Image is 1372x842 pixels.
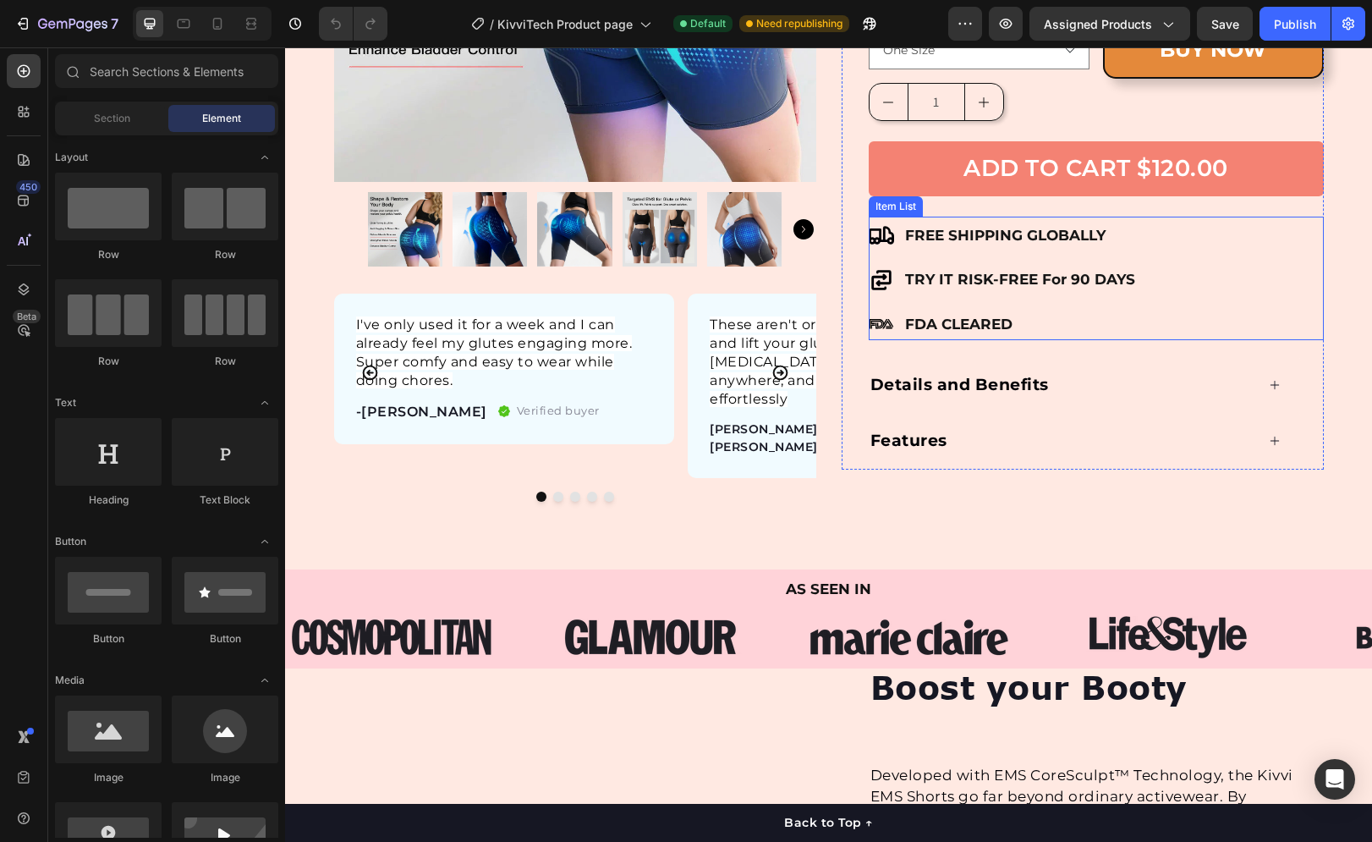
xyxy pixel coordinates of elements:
[584,94,1039,149] button: ADD TO CART $120.00
[585,326,764,350] p: Details and Benefits
[620,219,850,245] p: TRY IT RISK-FREE For 90 DAYS
[620,264,850,290] p: FDA CLEARED
[172,493,278,508] div: Text Block
[519,569,730,611] img: gempages_575456170743956306-c76fc3f0-a983-45e3-a01f-0049f04ae6fc.png
[251,528,278,555] span: Toggle open
[55,673,85,688] span: Media
[55,54,278,88] input: Search Sections & Elements
[497,15,633,33] span: KivviTech Product page
[232,355,315,372] p: Verified buyer
[202,111,241,126] span: Element
[55,493,162,508] div: Heading
[319,7,387,41] div: Undo/Redo
[620,175,850,201] p: FREE SHIPPING GLOBALLY
[302,444,312,454] button: Dot
[55,150,88,165] span: Layout
[473,303,518,348] button: Carousel Next Arrow
[172,354,278,369] div: Row
[680,36,718,73] button: increment
[251,667,278,694] span: Toggle open
[319,444,329,454] button: Dot
[678,104,943,139] div: ADD TO CART $120.00
[690,16,726,31] span: Default
[71,355,202,375] p: -[PERSON_NAME]
[63,303,107,348] button: Carousel Back Arrow
[111,14,118,34] p: 7
[1,569,212,611] img: gempages_575456170743956306-77dfa109-eb64-4556-9c99-1a40482665a9.png
[285,444,295,454] button: Dot
[71,269,348,341] span: I've only used it for a week and I can already feel my glutes engaging more. Super comfy and easy...
[55,631,162,647] div: Button
[425,269,716,360] span: These aren't ordinary shorts- they sculpt and lift your glutes with up to 20,000 [MEDICAL_DATA]. ...
[587,151,634,167] div: Item List
[251,389,278,416] span: Toggle open
[55,770,162,785] div: Image
[55,354,162,369] div: Row
[425,373,608,409] p: [PERSON_NAME]- [PERSON_NAME]
[251,144,278,171] span: Toggle open
[1259,7,1331,41] button: Publish
[585,382,662,406] p: Features
[260,569,471,611] img: gempages_575456170743956306-722f825f-e3cf-48bc-815a-8133fbc374fb.png
[1211,17,1239,31] span: Save
[55,395,76,410] span: Text
[508,172,529,192] button: Carousel Next Arrow
[55,247,162,262] div: Row
[13,310,41,323] div: Beta
[172,770,278,785] div: Image
[584,36,623,73] button: decrement
[251,444,261,454] button: Dot
[1044,15,1152,33] span: Assigned Products
[1068,577,1216,603] img: gempages_575456170743956306-3bb533b1-40f5-4a3c-a602-413e9ef7cb02.png
[1274,15,1316,33] div: Publish
[1029,7,1190,41] button: Assigned Products
[94,111,130,126] span: Section
[584,618,1039,663] h2: Boost your Booty
[756,16,842,31] span: Need republishing
[499,767,588,784] div: Back to Top ↑
[7,7,126,41] button: 7
[777,569,989,611] img: gempages_575456170743956306-49904095-70b3-49ba-aaa4-5cfb1723765e.png
[285,47,1372,842] iframe: Design area
[490,15,494,33] span: /
[16,180,41,194] div: 450
[172,247,278,262] div: Row
[172,631,278,647] div: Button
[623,36,680,73] input: quantity
[55,534,86,549] span: Button
[1197,7,1253,41] button: Save
[268,444,278,454] button: Dot
[1314,759,1355,800] div: Open Intercom Messenger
